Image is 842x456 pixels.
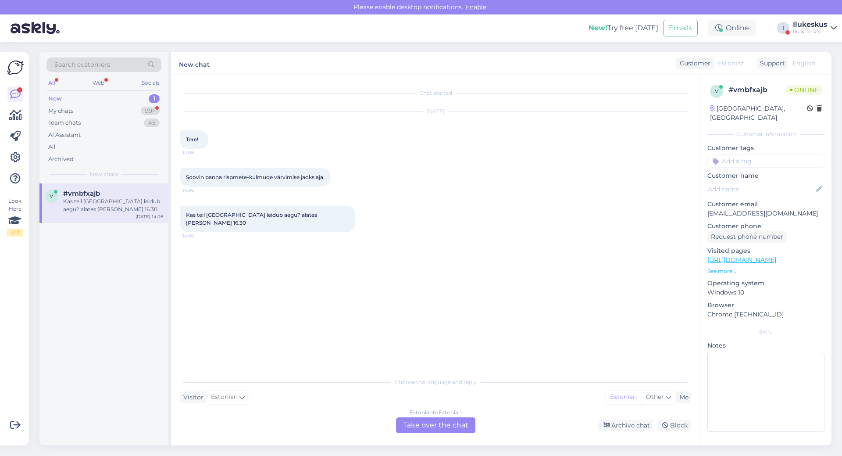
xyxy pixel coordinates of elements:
[646,393,664,401] span: Other
[182,187,215,194] span: 14:06
[707,301,824,310] p: Browser
[676,59,710,68] div: Customer
[707,200,824,209] p: Customer email
[186,212,318,226] span: Kas teil [GEOGRAPHIC_DATA] leidub aegu? alates [PERSON_NAME] 16.30
[707,288,824,297] p: Windows 10
[48,94,62,103] div: New
[728,85,786,95] div: # vmbfxajb
[54,60,110,69] span: Search customers
[186,174,325,180] span: Soovin panna rispmete-kulmude värvimise jaoks aja.
[707,154,824,168] input: Add a tag
[48,118,81,127] div: Team chats
[708,20,756,36] div: Online
[463,3,489,11] span: Enable
[707,222,824,231] p: Customer phone
[663,20,698,36] button: Emails
[410,409,462,417] div: Estonian to Estonian
[707,267,824,275] p: See more ...
[793,28,827,35] div: Ilu & Tervis
[182,233,215,239] span: 14:06
[715,88,718,94] span: v
[48,107,73,115] div: My chats
[707,341,824,350] p: Notes
[91,77,106,89] div: Web
[756,59,785,68] div: Support
[144,118,160,127] div: 45
[676,393,689,402] div: Me
[710,104,807,122] div: [GEOGRAPHIC_DATA], [GEOGRAPHIC_DATA]
[141,107,160,115] div: 99+
[707,130,824,138] div: Customer information
[589,24,607,32] b: New!
[777,22,789,34] div: I
[606,391,641,404] div: Estonian
[48,155,74,164] div: Archived
[793,21,837,35] a: IlukeskusIlu & Tervis
[7,229,23,237] div: 2 / 3
[140,77,161,89] div: Socials
[707,246,824,255] p: Visited pages
[7,59,24,76] img: Askly Logo
[792,59,815,68] span: English
[707,171,824,180] p: Customer name
[180,378,691,386] div: Choose the language and reply
[46,77,57,89] div: All
[48,131,81,140] div: AI Assistant
[598,420,653,431] div: Archive chat
[707,310,824,319] p: Chrome [TECHNICAL_ID]
[182,149,215,156] span: 14:06
[48,143,56,151] div: All
[136,213,163,220] div: [DATE] 14:06
[708,184,814,194] input: Add name
[186,136,198,143] span: Tere!
[7,197,23,237] div: Look Here
[718,59,745,68] span: Estonian
[786,85,822,95] span: Online
[180,89,691,97] div: Chat started
[793,21,827,28] div: Ilukeskus
[707,231,787,243] div: Request phone number
[149,94,160,103] div: 1
[50,193,53,199] span: v
[657,420,691,431] div: Block
[90,170,118,178] span: New chats
[63,190,100,197] span: #vmbfxajb
[180,108,691,115] div: [DATE]
[707,328,824,336] div: Extra
[180,393,203,402] div: Visitor
[589,23,660,33] div: Try free [DATE]:
[179,57,210,69] label: New chat
[707,209,824,218] p: [EMAIL_ADDRESS][DOMAIN_NAME]
[707,256,776,264] a: [URL][DOMAIN_NAME]
[63,197,163,213] div: Kas teil [GEOGRAPHIC_DATA] leidub aegu? alates [PERSON_NAME] 16.30
[707,279,824,288] p: Operating system
[707,144,824,153] p: Customer tags
[396,417,475,433] div: Take over the chat
[211,392,238,402] span: Estonian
